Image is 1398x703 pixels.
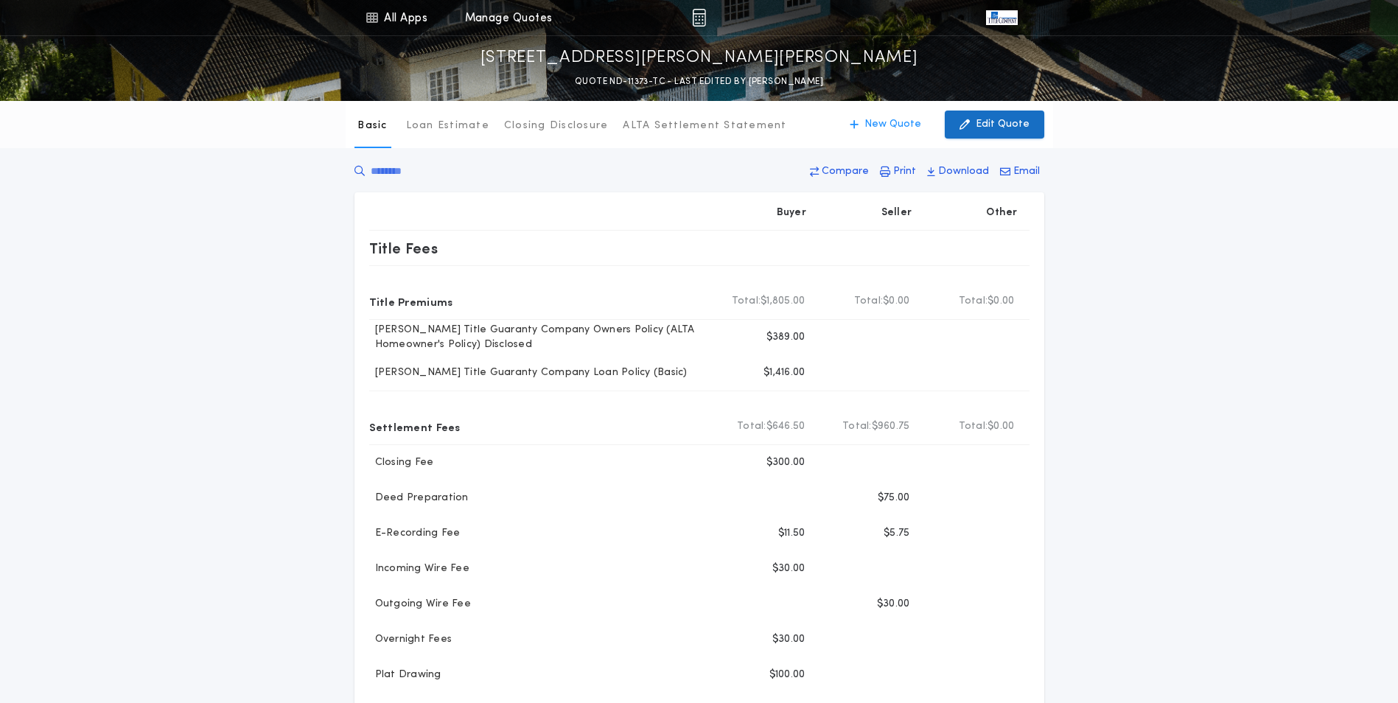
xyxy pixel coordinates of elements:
[692,9,706,27] img: img
[959,419,988,434] b: Total:
[883,294,909,309] span: $0.00
[369,366,688,380] p: [PERSON_NAME] Title Guaranty Company Loan Policy (Basic)
[876,158,920,185] button: Print
[877,597,910,612] p: $30.00
[406,119,489,133] p: Loan Estimate
[575,74,823,89] p: QUOTE ND-11373-TC - LAST EDITED BY [PERSON_NAME]
[369,455,434,470] p: Closing Fee
[369,632,452,647] p: Overnight Fees
[369,237,438,260] p: Title Fees
[986,10,1017,25] img: vs-icon
[959,294,988,309] b: Total:
[976,117,1030,132] p: Edit Quote
[766,455,805,470] p: $300.00
[988,294,1014,309] span: $0.00
[480,46,918,70] p: [STREET_ADDRESS][PERSON_NAME][PERSON_NAME]
[766,419,805,434] span: $646.50
[369,491,469,506] p: Deed Preparation
[854,294,884,309] b: Total:
[732,294,761,309] b: Total:
[893,164,916,179] p: Print
[737,419,766,434] b: Total:
[881,206,912,220] p: Seller
[763,366,805,380] p: $1,416.00
[623,119,786,133] p: ALTA Settlement Statement
[772,632,805,647] p: $30.00
[835,111,936,139] button: New Quote
[842,419,872,434] b: Total:
[778,526,805,541] p: $11.50
[884,526,909,541] p: $5.75
[878,491,910,506] p: $75.00
[369,323,713,352] p: [PERSON_NAME] Title Guaranty Company Owners Policy (ALTA Homeowner's Policy) Disclosed
[986,206,1017,220] p: Other
[1013,164,1040,179] p: Email
[822,164,869,179] p: Compare
[769,668,805,682] p: $100.00
[369,668,441,682] p: Plat Drawing
[369,562,469,576] p: Incoming Wire Fee
[369,415,461,438] p: Settlement Fees
[766,330,805,345] p: $389.00
[805,158,873,185] button: Compare
[504,119,609,133] p: Closing Disclosure
[761,294,805,309] span: $1,805.00
[864,117,921,132] p: New Quote
[996,158,1044,185] button: Email
[357,119,387,133] p: Basic
[369,290,453,313] p: Title Premiums
[923,158,993,185] button: Download
[988,419,1014,434] span: $0.00
[772,562,805,576] p: $30.00
[777,206,806,220] p: Buyer
[369,526,461,541] p: E-Recording Fee
[938,164,989,179] p: Download
[369,597,471,612] p: Outgoing Wire Fee
[872,419,910,434] span: $960.75
[945,111,1044,139] button: Edit Quote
